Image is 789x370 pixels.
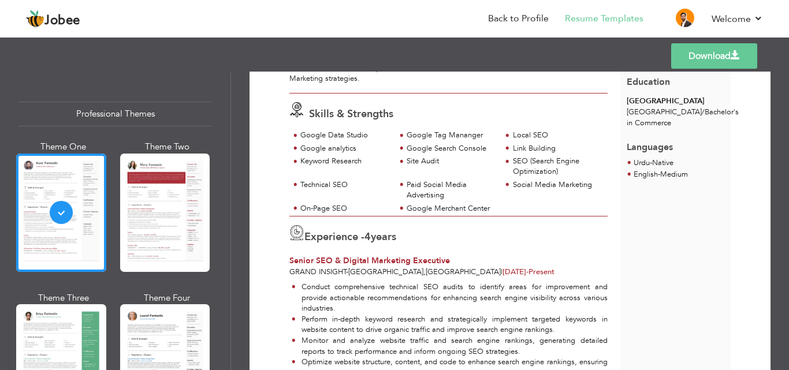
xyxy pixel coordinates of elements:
div: Site Audit [407,156,495,167]
div: Link Building [513,143,601,154]
span: [GEOGRAPHIC_DATA] [426,267,501,277]
div: Professional Themes [18,102,212,126]
li: Perform in-depth keyword research and strategically implement targeted keywords in website conten... [292,314,608,335]
span: / [702,107,705,117]
span: Education [627,76,670,88]
div: Theme Four [122,292,213,304]
span: , [423,267,426,277]
div: Paid Social Media Advertising [407,180,495,201]
a: Download [671,43,757,69]
span: - [658,169,660,180]
a: Resume Templates [565,12,643,25]
a: Back to Profile [488,12,549,25]
label: years [364,230,396,245]
span: | [501,267,503,277]
span: - [650,158,652,168]
img: Profile Img [676,9,694,27]
span: Skills & Strengths [309,107,393,121]
span: Urdu [634,158,650,168]
span: Grand Insight [289,267,346,277]
li: Monitor and analyze website traffic and search engine rankings, generating detailed reports to tr... [292,335,608,357]
div: Google Data Studio [300,130,389,141]
div: Google analytics [300,143,389,154]
span: Present [503,267,554,277]
a: Jobee [26,10,80,28]
img: jobee.io [26,10,44,28]
span: Senior SEO & Digital Marketing Executive [289,255,450,266]
li: Conduct comprehensive technical SEO audits to identify areas for improvement and provide actionab... [292,282,608,314]
li: Medium [634,169,688,181]
div: Local SEO [513,130,601,141]
span: Experience - [304,230,364,244]
span: 4 [364,230,371,244]
span: [GEOGRAPHIC_DATA] Bachelor's in Commerce [627,107,739,128]
a: Welcome [712,12,763,26]
span: English [634,169,658,180]
div: Theme One [18,141,109,153]
div: Technical SEO [300,180,389,190]
div: Keyword Research [300,156,389,167]
span: - [526,267,529,277]
div: Social Media Marketing [513,180,601,190]
li: Native [634,158,673,169]
div: Google Merchant Center [407,203,495,214]
span: [DATE] [503,267,529,277]
div: Google Search Console [407,143,495,154]
div: Theme Three [18,292,109,304]
div: [GEOGRAPHIC_DATA] [627,96,724,107]
div: Google Tag Mananger [407,130,495,141]
div: On-Page SEO [300,203,389,214]
span: Jobee [44,14,80,27]
span: [GEOGRAPHIC_DATA] [348,267,423,277]
span: - [346,267,348,277]
div: Theme Two [122,141,213,153]
div: SEO (Search Engine Optimization) [513,156,601,177]
span: Languages [627,132,673,154]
